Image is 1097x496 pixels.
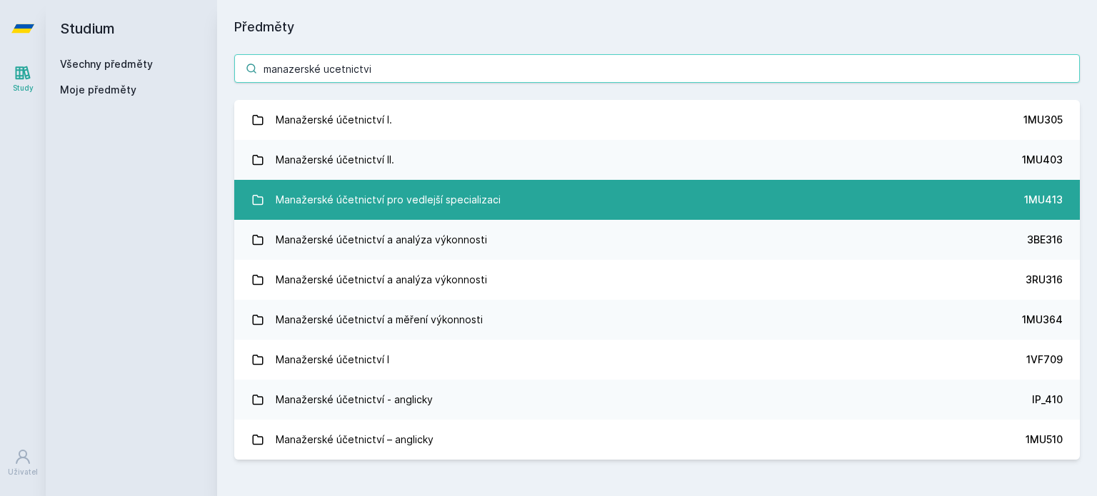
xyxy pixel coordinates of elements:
[276,425,434,454] div: Manažerské účetnictví – anglicky
[276,186,501,214] div: Manažerské účetnictví pro vedlejší specializaci
[276,265,487,294] div: Manažerské účetnictví a analýza výkonnosti
[276,146,394,174] div: Manažerské účetnictví II.
[276,226,487,254] div: Manažerské účetnictví a analýza výkonnosti
[234,17,1080,37] h1: Předměty
[3,57,43,101] a: Study
[1027,233,1063,247] div: 3BE316
[276,385,433,414] div: Manažerské účetnictví - anglicky
[234,300,1080,340] a: Manažerské účetnictví a měření výkonnosti 1MU364
[234,380,1080,420] a: Manažerské účetnictví - anglicky IP_410
[234,54,1080,83] input: Název nebo ident předmětu…
[234,260,1080,300] a: Manažerské účetnictví a analýza výkonnosti 3RU316
[3,441,43,485] a: Uživatel
[234,100,1080,140] a: Manažerské účetnictví I. 1MU305
[1022,313,1063,327] div: 1MU364
[13,83,34,93] div: Study
[1026,353,1063,367] div: 1VF709
[1024,193,1063,207] div: 1MU413
[234,220,1080,260] a: Manažerské účetnictví a analýza výkonnosti 3BE316
[276,106,392,134] div: Manažerské účetnictví I.
[1026,273,1063,287] div: 3RU316
[1026,432,1063,447] div: 1MU510
[276,345,389,374] div: Manažerské účetnictví I
[60,83,136,97] span: Moje předměty
[234,140,1080,180] a: Manažerské účetnictví II. 1MU403
[8,467,38,477] div: Uživatel
[60,58,153,70] a: Všechny předměty
[234,340,1080,380] a: Manažerské účetnictví I 1VF709
[276,305,483,334] div: Manažerské účetnictví a měření výkonnosti
[1032,393,1063,407] div: IP_410
[1022,153,1063,167] div: 1MU403
[234,420,1080,460] a: Manažerské účetnictví – anglicky 1MU510
[234,180,1080,220] a: Manažerské účetnictví pro vedlejší specializaci 1MU413
[1023,113,1063,127] div: 1MU305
